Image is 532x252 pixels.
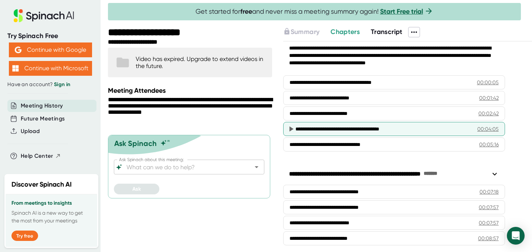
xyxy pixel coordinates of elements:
[479,204,499,211] div: 00:07:57
[11,231,38,241] button: Try free
[21,127,40,136] button: Upload
[21,152,61,160] button: Help Center
[331,27,360,37] button: Chapters
[477,79,499,86] div: 00:00:05
[54,81,70,88] a: Sign in
[251,162,262,172] button: Open
[371,27,403,37] button: Transcript
[478,110,499,117] div: 00:02:42
[196,7,433,16] span: Get started for and never miss a meeting summary again!
[7,81,93,88] div: Have an account?
[21,115,65,123] button: Future Meetings
[479,219,499,227] div: 00:07:57
[507,227,525,245] div: Open Intercom Messenger
[331,28,360,36] span: Chapters
[283,27,319,37] button: Summary
[480,188,499,195] div: 00:07:18
[114,184,159,194] button: Ask
[11,200,91,206] h3: From meetings to insights
[9,61,92,76] button: Continue with Microsoft
[479,94,499,102] div: 00:01:42
[21,102,63,110] button: Meeting History
[380,7,423,16] a: Start Free trial
[477,125,499,133] div: 00:04:05
[7,32,93,40] div: Try Spinach Free
[9,42,92,57] button: Continue with Google
[21,152,53,160] span: Help Center
[136,55,265,69] div: Video has expired. Upgrade to extend videos in the future.
[132,186,141,192] span: Ask
[479,141,499,148] div: 00:05:16
[11,209,91,225] p: Spinach AI is a new way to get the most from your meetings
[283,27,331,37] div: Upgrade to access
[108,86,274,95] div: Meeting Attendees
[11,180,72,190] h2: Discover Spinach AI
[478,235,499,242] div: 00:08:57
[240,7,252,16] b: free
[15,47,21,53] img: Aehbyd4JwY73AAAAAElFTkSuQmCC
[125,162,240,172] input: What can we do to help?
[114,139,157,148] div: Ask Spinach
[371,28,403,36] span: Transcript
[291,28,319,36] span: Summary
